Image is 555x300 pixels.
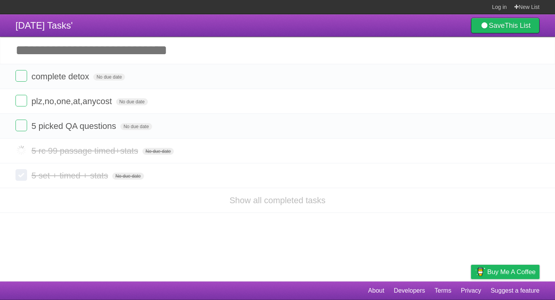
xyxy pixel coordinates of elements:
[93,74,125,81] span: No due date
[15,120,27,131] label: Done
[368,283,384,298] a: About
[116,98,147,105] span: No due date
[491,283,540,298] a: Suggest a feature
[475,265,485,278] img: Buy me a coffee
[230,195,325,205] a: Show all completed tasks
[15,20,73,31] span: [DATE] Tasks'
[15,169,27,181] label: Done
[142,148,174,155] span: No due date
[31,146,140,156] span: 5 rc 99 passage timed+stats
[112,173,144,180] span: No due date
[120,123,152,130] span: No due date
[15,70,27,82] label: Done
[31,171,110,180] span: 5 set + timed + stats
[394,283,425,298] a: Developers
[471,265,540,279] a: Buy me a coffee
[435,283,452,298] a: Terms
[461,283,481,298] a: Privacy
[31,72,91,81] span: complete detox
[15,144,27,156] label: Done
[31,96,114,106] span: plz,no,one,at,anycost
[487,265,536,279] span: Buy me a coffee
[15,95,27,106] label: Done
[471,18,540,33] a: SaveThis List
[31,121,118,131] span: 5 picked QA questions
[505,22,531,29] b: This List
